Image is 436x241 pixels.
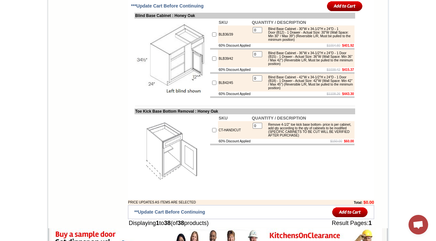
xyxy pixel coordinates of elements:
[218,139,251,144] td: 60% Discount Applied
[265,27,353,41] div: Blind Base Cabinet - 30"W x 34-1/2"H x 24"D - 1 Door (B12) - 1 Drawer - Actual Size: 30"W (Wall S...
[77,30,94,36] td: Baycreek Gray
[327,68,340,72] s: $1038.42
[265,51,353,66] div: Blind Base Cabinet - 36"W x 34-1/2"H x 24"D - 1 Door (B15) - 1 Drawer - Actual Size: 36"W (Wall S...
[76,18,77,19] img: spacer.gif
[55,18,56,19] img: spacer.gif
[342,68,354,72] b: $415.37
[156,220,159,226] b: 1
[112,30,129,36] td: Bellmonte Maple
[409,215,428,234] div: Open chat
[327,1,363,11] input: Add to Cart
[218,43,251,48] td: 60% Discount Applied
[218,121,251,139] td: CT-HANDICUT
[8,3,53,6] b: Price Sheet View in PDF Format
[332,207,368,217] input: Add to Cart
[134,209,205,215] span: **Update Cart Before Continuing
[218,74,251,91] td: BLB42/45
[128,200,318,205] td: PRICE UPDATES AS ITEMS ARE SELECTED
[95,30,111,37] td: Beachwood Oak Shaker
[354,201,362,204] b: Total:
[252,20,306,25] b: QUANTITY / DESCRIPTION
[164,220,171,226] b: 38
[327,44,340,47] s: $1004.80
[218,67,251,72] td: 60% Discount Applied
[289,219,374,227] td: Result Pages:
[218,25,251,43] td: BLB36/39
[128,219,289,227] td: Displaying to (of products)
[131,3,204,8] span: ***Update Cart Before Continuing
[135,13,355,19] td: Blind Base Cabinet : Honey Oak
[342,92,354,96] b: $443.30
[218,50,251,67] td: BLB39/42
[342,44,354,47] b: $401.92
[252,116,306,120] b: QUANTITY / DESCRIPTION
[177,220,184,226] b: 38
[8,1,53,7] a: Price Sheet View in PDF Format
[135,22,209,95] img: Blind Base Cabinet
[219,116,227,120] b: SKU
[327,92,340,96] s: $1108.26
[219,20,227,25] b: SKU
[135,115,209,188] img: Toe Kick Base Bottom Removal
[369,220,372,226] b: 1
[94,18,95,19] img: spacer.gif
[1,2,6,7] img: pdf.png
[135,108,355,114] td: Toe Kick Base Bottom Removal : Honey Oak
[344,139,354,143] b: $60.00
[265,75,353,90] div: Blind Base Cabinet - 42"W x 34-1/2"H x 24"D - 1 Door (B18) - 1 Drawer - Actual Size: 42"W (Wall S...
[265,123,353,137] div: Remove 4-1/2" toe kick base bottom- price is per cabinet, add qty according to the qty of cabinet...
[111,18,112,19] img: spacer.gif
[34,18,35,19] img: spacer.gif
[18,30,34,36] td: Alabaster Shaker
[35,30,55,37] td: [PERSON_NAME] Yellow Walnut
[218,91,251,96] td: 60% Discount Applied
[56,30,76,37] td: [PERSON_NAME] White Shaker
[330,139,342,143] s: $150.00
[17,18,18,19] img: spacer.gif
[363,200,374,205] b: $0.00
